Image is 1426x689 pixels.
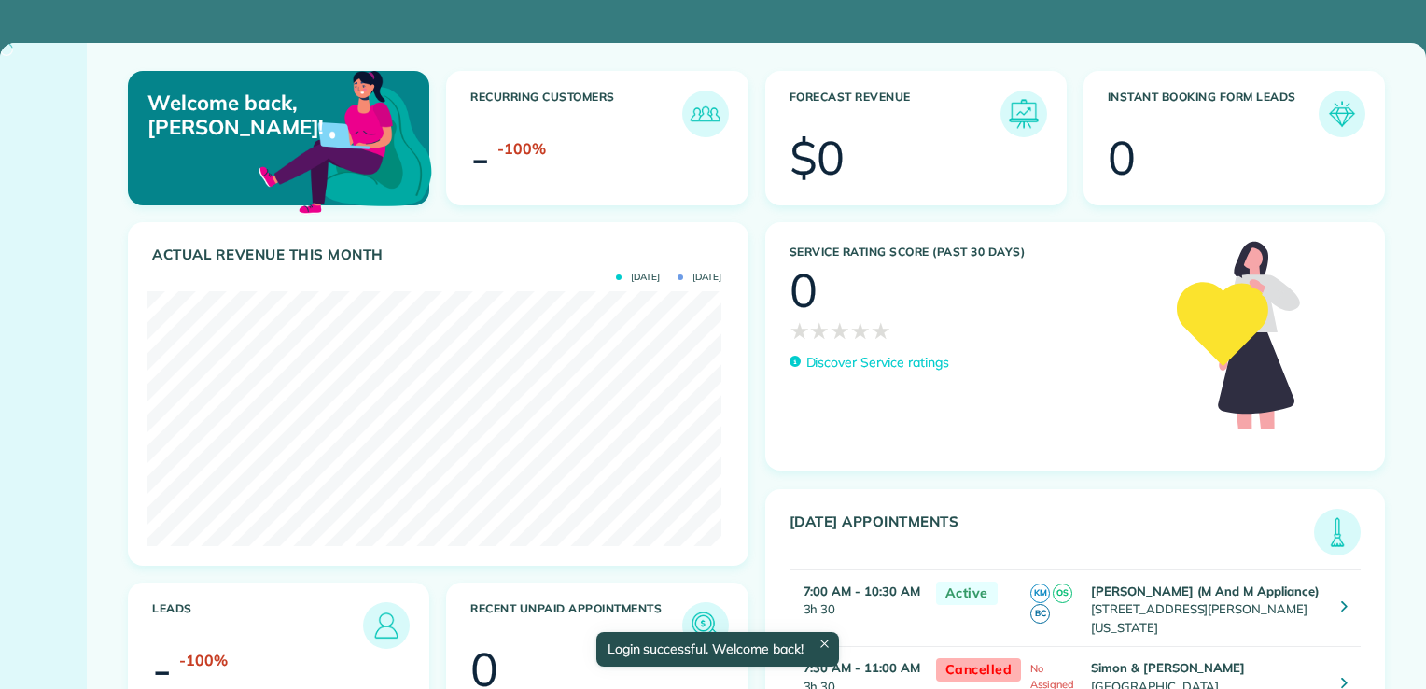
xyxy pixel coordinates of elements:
span: [DATE] [678,273,721,282]
span: ★ [790,314,810,347]
h3: Service Rating score (past 30 days) [790,246,1159,259]
div: 0 [790,267,818,314]
div: -100% [179,649,228,671]
div: Login successful. Welcome back! [595,632,838,667]
p: Welcome back, [PERSON_NAME]! [147,91,331,140]
strong: 7:30 AM - 11:00 AM [804,660,920,675]
img: icon_unpaid_appointments-47b8ce3997adf2238b356f14209ab4cced10bd1f174958f3ca8f1d0dd7fffeee.png [687,607,724,644]
span: KM [1030,584,1050,603]
div: - [470,134,490,181]
a: Discover Service ratings [790,353,949,373]
strong: [PERSON_NAME] (M And M Appliance) [1091,584,1320,598]
td: 3h 30 [790,569,927,647]
span: OS [1053,584,1072,603]
h3: Recurring Customers [470,91,681,137]
p: Discover Service ratings [806,353,949,373]
h3: Actual Revenue this month [152,246,729,263]
img: dashboard_welcome-42a62b7d889689a78055ac9021e634bf52bae3f8056760290aed330b23ab8690.png [255,49,436,231]
span: Cancelled [936,658,1022,682]
span: Active [936,582,998,605]
h3: Forecast Revenue [790,91,1000,137]
span: ★ [809,314,830,347]
div: -100% [497,137,546,160]
h3: [DATE] Appointments [790,513,1315,555]
span: [DATE] [616,273,660,282]
strong: Simon & [PERSON_NAME] [1091,660,1245,675]
span: ★ [830,314,850,347]
span: BC [1030,604,1050,624]
h3: Leads [152,602,363,649]
img: icon_forecast_revenue-8c13a41c7ed35a8dcfafea3cbb826a0462acb37728057bba2d056411b612bbbe.png [1005,95,1042,133]
td: [STREET_ADDRESS][PERSON_NAME][US_STATE] [1086,569,1327,647]
div: $0 [790,134,846,181]
div: 0 [1108,134,1136,181]
span: ★ [850,314,871,347]
img: icon_todays_appointments-901f7ab196bb0bea1936b74009e4eb5ffbc2d2711fa7634e0d609ed5ef32b18b.png [1319,513,1356,551]
span: ★ [871,314,891,347]
img: icon_leads-1bed01f49abd5b7fead27621c3d59655bb73ed531f8eeb49469d10e621d6b896.png [368,607,405,644]
strong: 7:00 AM - 10:30 AM [804,584,920,598]
img: icon_recurring_customers-cf858462ba22bcd05b5a5880d41d6543d210077de5bb9ebc9590e49fd87d84ed.png [687,95,724,133]
h3: Recent unpaid appointments [470,602,681,649]
img: icon_form_leads-04211a6a04a5b2264e4ee56bc0799ec3eb69b7e499cbb523a139df1d13a81ae0.png [1323,95,1361,133]
h3: Instant Booking Form Leads [1108,91,1319,137]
